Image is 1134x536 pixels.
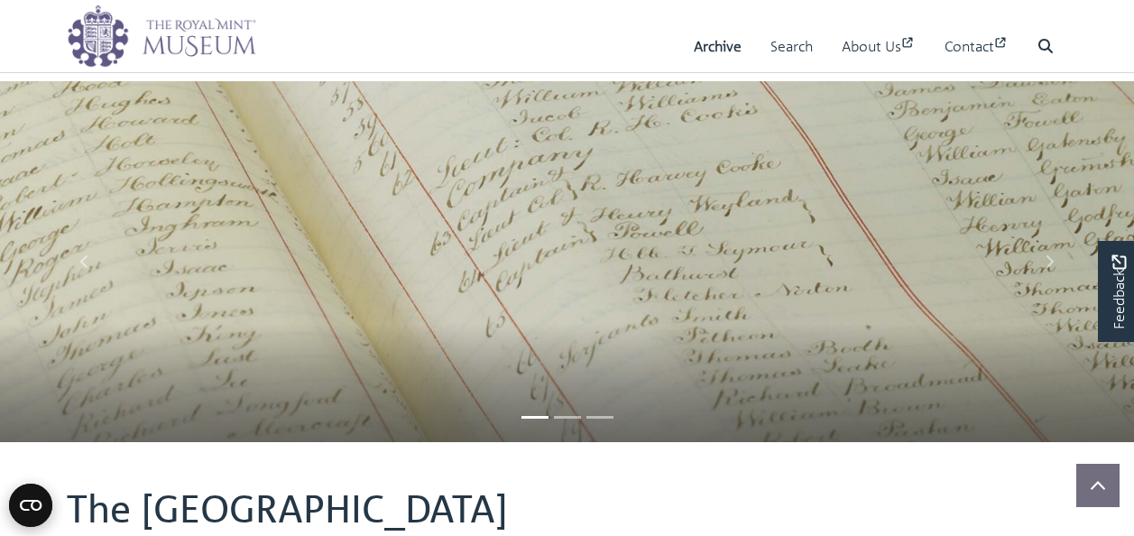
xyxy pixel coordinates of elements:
[963,81,1134,442] a: Move to next slideshow image
[1076,464,1120,507] button: Scroll to top
[9,484,52,527] button: Open CMP widget
[770,21,813,72] a: Search
[67,5,256,68] img: logo_wide.png
[842,21,916,72] a: About Us
[694,21,742,72] a: Archive
[945,21,1009,72] a: Contact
